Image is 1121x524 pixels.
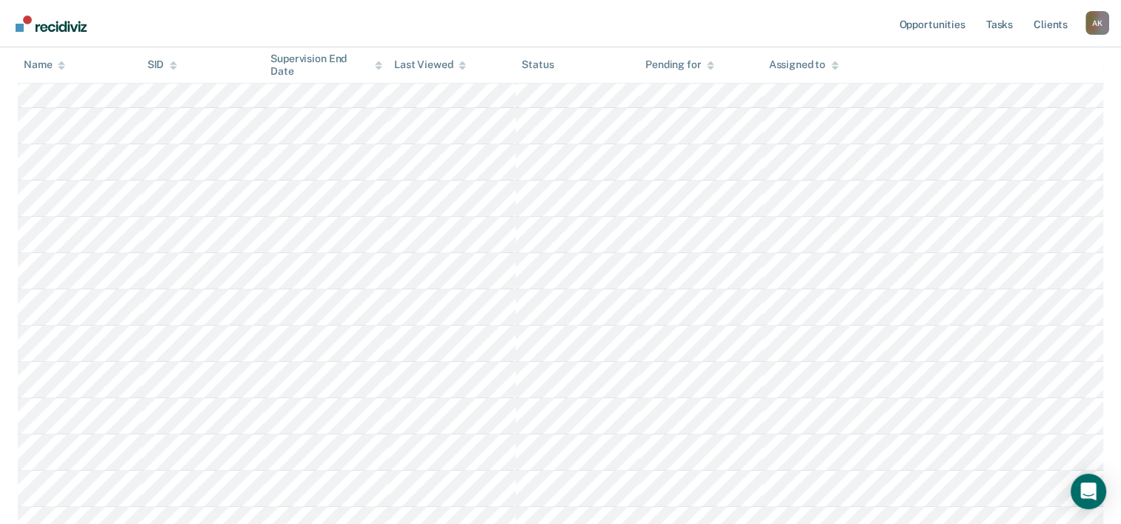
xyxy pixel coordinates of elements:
[522,59,553,72] div: Status
[147,59,178,72] div: SID
[24,59,65,72] div: Name
[769,59,839,72] div: Assigned to
[16,16,87,32] img: Recidiviz
[1071,474,1106,509] div: Open Intercom Messenger
[1085,11,1109,35] button: Profile dropdown button
[1085,11,1109,35] div: A K
[270,53,382,78] div: Supervision End Date
[645,59,714,72] div: Pending for
[394,59,466,72] div: Last Viewed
